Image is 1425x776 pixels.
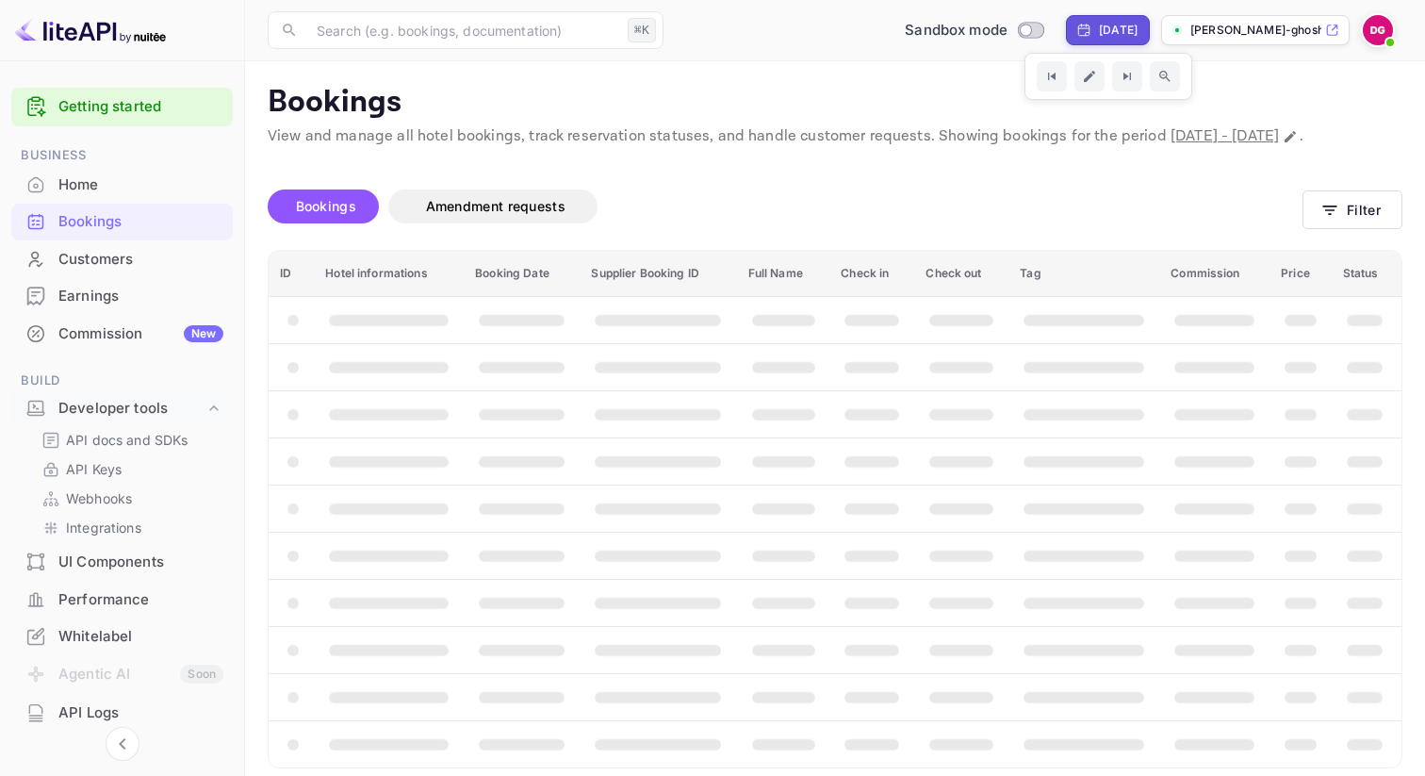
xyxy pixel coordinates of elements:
th: Supplier Booking ID [580,251,736,297]
th: Check out [914,251,1008,297]
div: Earnings [58,286,223,307]
span: [DATE] - [DATE] [1171,126,1279,146]
img: LiteAPI logo [15,15,166,45]
a: Home [11,167,233,202]
div: API Logs [58,702,223,724]
span: Business [11,145,233,166]
div: Integrations [34,514,225,541]
div: Switch to Production mode [897,20,1051,41]
div: Home [11,167,233,204]
p: View and manage all hotel bookings, track reservation statuses, and handle customer requests. Sho... [268,125,1402,148]
span: Sandbox mode [905,20,1007,41]
div: Developer tools [58,398,205,420]
div: API docs and SDKs [34,426,225,454]
p: Webhooks [66,488,132,508]
img: Debankur Ghosh [1363,15,1393,45]
div: Bookings [58,211,223,233]
div: Home [58,174,223,196]
span: Security [11,751,233,771]
th: Full Name [737,251,830,297]
a: Webhooks [41,488,218,508]
th: Tag [1008,251,1159,297]
div: Developer tools [11,392,233,425]
th: Commission [1159,251,1269,297]
p: API Keys [66,459,122,479]
button: Edit date range [1074,61,1105,91]
a: API docs and SDKs [41,430,218,450]
div: Performance [11,582,233,619]
div: Customers [11,241,233,278]
a: API Keys [41,459,218,479]
a: Earnings [11,278,233,313]
div: Earnings [11,278,233,315]
button: Go to previous time period [1037,61,1067,91]
button: Filter [1302,190,1402,229]
div: Bookings [11,204,233,240]
div: API Keys [34,455,225,483]
div: ⌘K [628,18,656,42]
button: Collapse navigation [106,727,139,761]
div: Commission [58,323,223,345]
div: UI Components [11,544,233,581]
a: Whitelabel [11,619,233,653]
div: Customers [58,249,223,271]
span: Build [11,371,233,391]
a: Getting started [58,96,223,118]
div: Whitelabel [58,626,223,648]
div: New [184,325,223,342]
div: CommissionNew [11,316,233,353]
div: API Logs [11,695,233,732]
a: Bookings [11,204,233,239]
th: Booking Date [464,251,580,297]
span: Bookings [296,198,356,214]
span: Amendment requests [426,198,565,214]
button: Change date range [1281,127,1300,146]
a: API Logs [11,695,233,730]
a: Performance [11,582,233,617]
div: Performance [58,589,223,611]
button: Go to next time period [1112,61,1142,91]
a: Integrations [41,518,218,537]
button: Zoom out time range [1150,61,1180,91]
table: booking table [269,251,1401,768]
div: account-settings tabs [268,190,1302,223]
p: Integrations [66,518,141,537]
th: Status [1332,251,1401,297]
div: Getting started [11,88,233,126]
a: CommissionNew [11,316,233,351]
th: Check in [829,251,914,297]
div: Webhooks [34,485,225,512]
th: ID [269,251,314,297]
div: UI Components [58,552,223,573]
th: Hotel informations [314,251,464,297]
th: Price [1269,251,1332,297]
p: Bookings [268,84,1402,122]
div: Whitelabel [11,619,233,655]
p: [PERSON_NAME]-ghosh-3md1i.n... [1190,22,1321,39]
input: Search (e.g. bookings, documentation) [305,11,620,49]
a: UI Components [11,544,233,579]
p: API docs and SDKs [66,430,188,450]
div: [DATE] [1099,22,1138,39]
a: Customers [11,241,233,276]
